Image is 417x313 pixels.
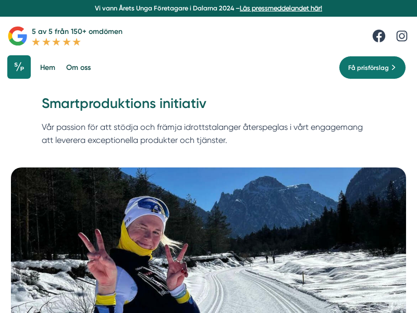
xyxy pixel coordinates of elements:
p: Vi vann Årets Unga Företagare i Dalarna 2024 – [4,4,413,13]
p: 5 av 5 från 150+ omdömen [32,26,122,38]
h1: Smartproduktions initiativ [42,94,376,121]
a: Läs pressmeddelandet här! [240,4,322,12]
p: Vår passion för att stödja och främja idrottstalanger återspeglas i vårt engagemang att leverera ... [42,121,376,151]
span: Få prisförslag [348,63,389,73]
a: Hem [38,55,57,80]
a: Om oss [64,55,92,80]
a: Få prisförslag [339,56,406,80]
